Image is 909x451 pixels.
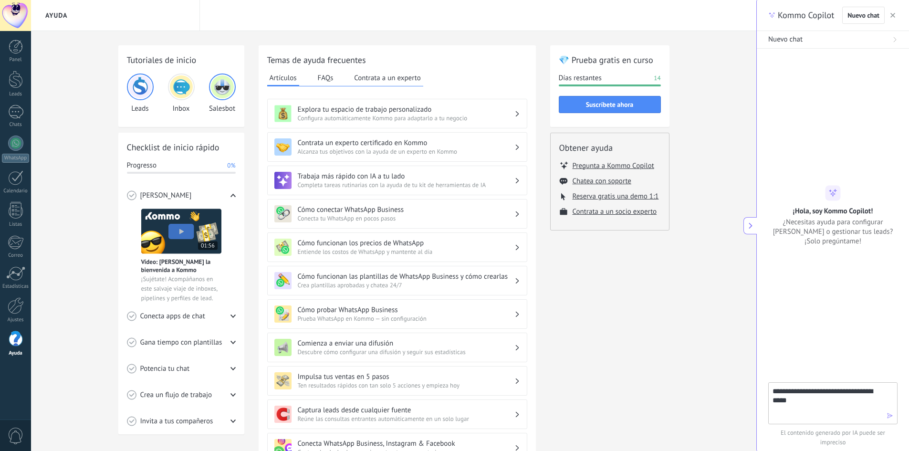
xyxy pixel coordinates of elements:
[2,252,30,259] div: Correo
[2,154,29,163] div: WhatsApp
[298,339,514,348] h3: Comienza a enviar una difusión
[298,239,514,248] h3: Cómo funcionan los precios de WhatsApp
[298,272,514,281] h3: Cómo funcionan las plantillas de WhatsApp Business y cómo crearlas
[768,217,898,246] span: ¿Necesitas ayuda para configurar [PERSON_NAME] o gestionar tus leads? ¡Solo pregúntame!
[315,71,336,85] button: FAQs
[586,101,634,108] span: Suscríbete ahora
[298,172,514,181] h3: Trabaja más rápido con IA a tu lado
[298,248,514,256] span: Entiende los costos de WhatsApp y mantente al día
[757,31,909,49] button: Nuevo chat
[298,439,514,448] h3: Conecta WhatsApp Business, Instagram & Facebook
[298,147,514,156] span: Alcanza tus objetivos con la ayuda de un experto en Kommo
[140,338,222,347] span: Gana tiempo con plantillas
[847,12,879,19] span: Nuevo chat
[127,141,236,153] h2: Checklist de inicio rápido
[298,372,514,381] h3: Impulsa tus ventas en 5 pasos
[2,221,30,228] div: Listas
[559,54,661,66] h2: 💎 Prueba gratis en curso
[127,161,157,170] span: Progresso
[2,57,30,63] div: Panel
[559,73,602,83] span: Días restantes
[2,317,30,323] div: Ajustes
[141,209,221,254] img: Meet video
[127,54,236,66] h2: Tutoriales de inicio
[298,114,514,122] span: Configura automáticamente Kommo para adaptarlo a tu negocio
[352,71,423,85] button: Contrata a un experto
[298,415,514,423] span: Reúne las consultas entrantes automáticamente en un solo lugar
[793,206,873,215] h2: ¡Hola, soy Kommo Copilot!
[778,10,834,21] span: Kommo Copilot
[298,214,514,222] span: Conecta tu WhatsApp en pocos pasos
[573,161,654,170] button: Pregunta a Kommo Copilot
[298,406,514,415] h3: Captura leads desde cualquier fuente
[768,35,803,44] span: Nuevo chat
[298,138,514,147] h3: Contrata un experto certificado en Kommo
[573,192,659,201] button: Reserva gratis una demo 1:1
[559,96,661,113] button: Suscríbete ahora
[298,105,514,114] h3: Explora tu espacio de trabajo personalizado
[140,191,192,200] span: [PERSON_NAME]
[267,54,527,66] h2: Temas de ayuda frecuentes
[140,390,212,400] span: Crea un flujo de trabajo
[2,283,30,290] div: Estadísticas
[768,428,898,447] span: El contenido generado por IA puede ser impreciso
[209,73,236,113] div: Salesbot
[298,305,514,315] h3: Cómo probar WhatsApp Business
[298,315,514,323] span: Prueba WhatsApp en Kommo — sin configuración
[573,177,631,186] button: Chatea con soporte
[298,348,514,356] span: Descubre cómo configurar una difusión y seguir sus estadísticas
[2,188,30,194] div: Calendario
[573,207,657,216] button: Contrata a un socio experto
[654,73,660,83] span: 14
[298,181,514,189] span: Completa tareas rutinarias con la ayuda de tu kit de herramientas de IA
[2,122,30,128] div: Chats
[140,417,213,426] span: Invita a tus compañeros
[2,350,30,357] div: Ayuda
[140,312,205,321] span: Conecta apps de chat
[127,73,154,113] div: Leads
[141,258,221,274] span: Vídeo: [PERSON_NAME] la bienvenida a Kommo
[559,142,660,154] h2: Obtener ayuda
[168,73,195,113] div: Inbox
[298,281,514,289] span: Crea plantillas aprobadas y chatea 24/7
[2,91,30,97] div: Leads
[298,205,514,214] h3: Cómo conectar WhatsApp Business
[141,274,221,303] span: ¡Sujétate! Acompáñanos en este salvaje viaje de inboxes, pipelines y perfiles de lead.
[842,7,885,24] button: Nuevo chat
[140,364,190,374] span: Potencia tu chat
[227,161,235,170] span: 0%
[267,71,299,86] button: Artículos
[298,381,514,389] span: Ten resultados rápidos con tan solo 5 acciones y empieza hoy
